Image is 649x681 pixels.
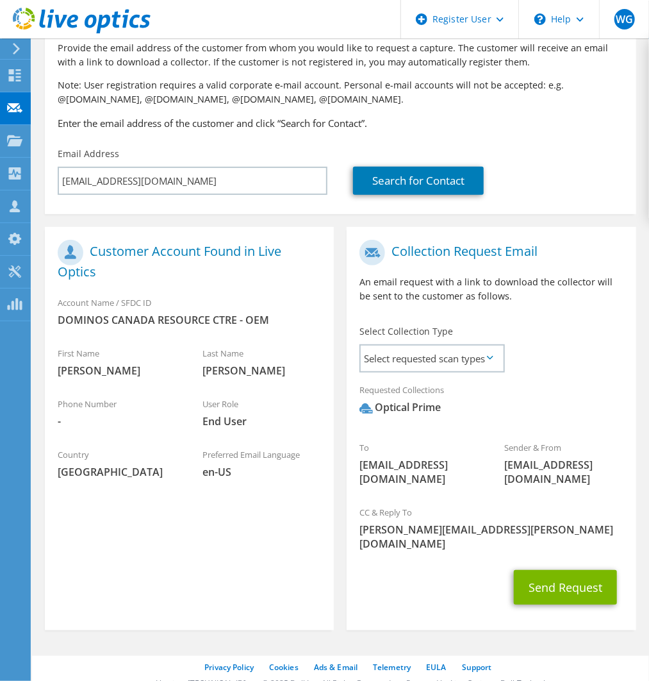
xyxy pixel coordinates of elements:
[58,313,321,327] span: DOMINOS CANADA RESOURCE CTRE - OEM
[45,441,190,485] div: Country
[58,116,623,130] h3: Enter the email address of the customer and click “Search for Contact”.
[534,13,546,25] svg: \n
[58,41,623,69] p: Provide the email address of the customer from whom you would like to request a capture. The cust...
[190,441,334,485] div: Preferred Email Language
[45,289,334,333] div: Account Name / SFDC ID
[190,340,334,384] div: Last Name
[202,414,322,428] span: End User
[359,275,623,303] p: An email request with a link to download the collector will be sent to the customer as follows.
[426,662,446,673] a: EULA
[347,376,636,428] div: Requested Collections
[347,499,636,557] div: CC & Reply To
[58,364,177,378] span: [PERSON_NAME]
[347,434,491,492] div: To
[202,465,322,479] span: en-US
[373,662,411,673] a: Telemetry
[359,325,453,338] label: Select Collection Type
[514,570,617,605] button: Send Request
[353,167,484,195] a: Search for Contact
[504,458,623,486] span: [EMAIL_ADDRESS][DOMAIN_NAME]
[58,78,623,106] p: Note: User registration requires a valid corporate e-mail account. Personal e-mail accounts will ...
[58,414,177,428] span: -
[361,346,502,371] span: Select requested scan types
[190,391,334,435] div: User Role
[202,364,322,378] span: [PERSON_NAME]
[58,240,315,278] h1: Customer Account Found in Live Optics
[269,662,299,673] a: Cookies
[359,240,616,265] h1: Collection Request Email
[462,662,492,673] a: Support
[359,458,479,486] span: [EMAIL_ADDRESS][DOMAIN_NAME]
[359,523,623,551] span: [PERSON_NAME][EMAIL_ADDRESS][PERSON_NAME][DOMAIN_NAME]
[359,400,441,415] div: Optical Prime
[45,340,190,384] div: First Name
[58,147,119,160] label: Email Address
[204,662,254,673] a: Privacy Policy
[58,465,177,479] span: [GEOGRAPHIC_DATA]
[614,9,635,29] span: WG
[45,391,190,435] div: Phone Number
[491,434,636,492] div: Sender & From
[314,662,357,673] a: Ads & Email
